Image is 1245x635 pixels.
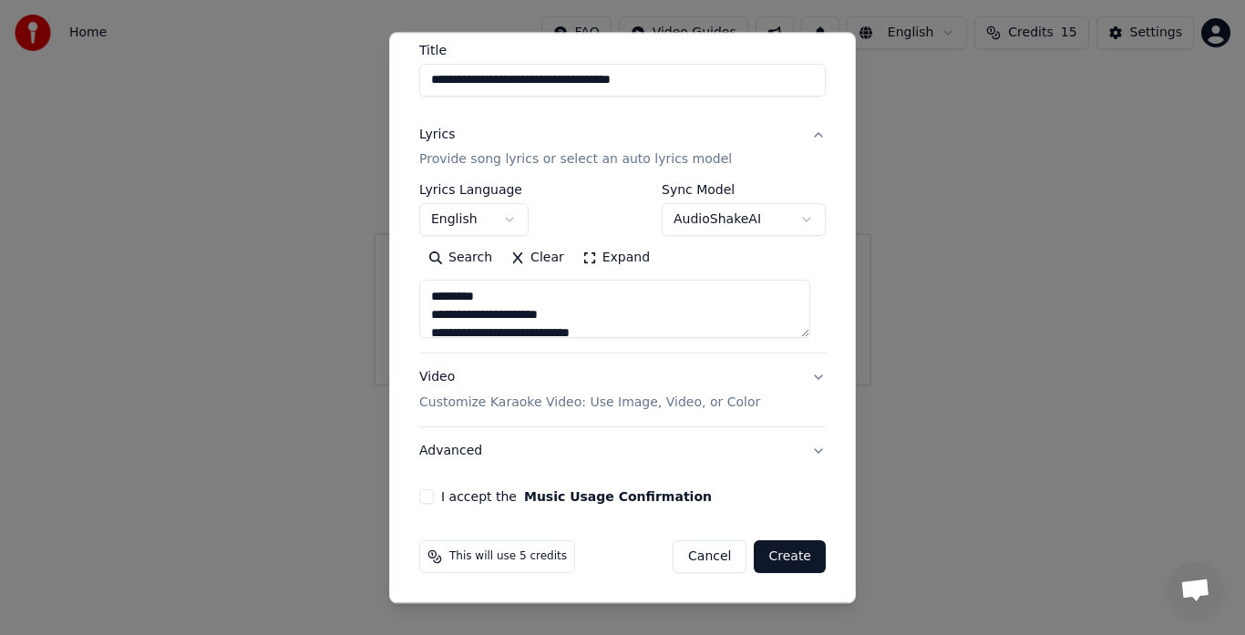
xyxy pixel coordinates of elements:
[524,491,712,504] button: I accept the
[419,126,455,144] div: Lyrics
[419,369,760,413] div: Video
[501,244,573,273] button: Clear
[419,44,826,56] label: Title
[419,111,826,184] button: LyricsProvide song lyrics or select an auto lyrics model
[419,428,826,476] button: Advanced
[419,184,529,197] label: Lyrics Language
[754,541,826,574] button: Create
[673,541,746,574] button: Cancel
[662,184,826,197] label: Sync Model
[419,394,760,413] p: Customize Karaoke Video: Use Image, Video, or Color
[573,244,659,273] button: Expand
[449,550,567,565] span: This will use 5 credits
[441,491,712,504] label: I accept the
[419,184,826,353] div: LyricsProvide song lyrics or select an auto lyrics model
[419,244,501,273] button: Search
[419,354,826,427] button: VideoCustomize Karaoke Video: Use Image, Video, or Color
[419,151,732,169] p: Provide song lyrics or select an auto lyrics model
